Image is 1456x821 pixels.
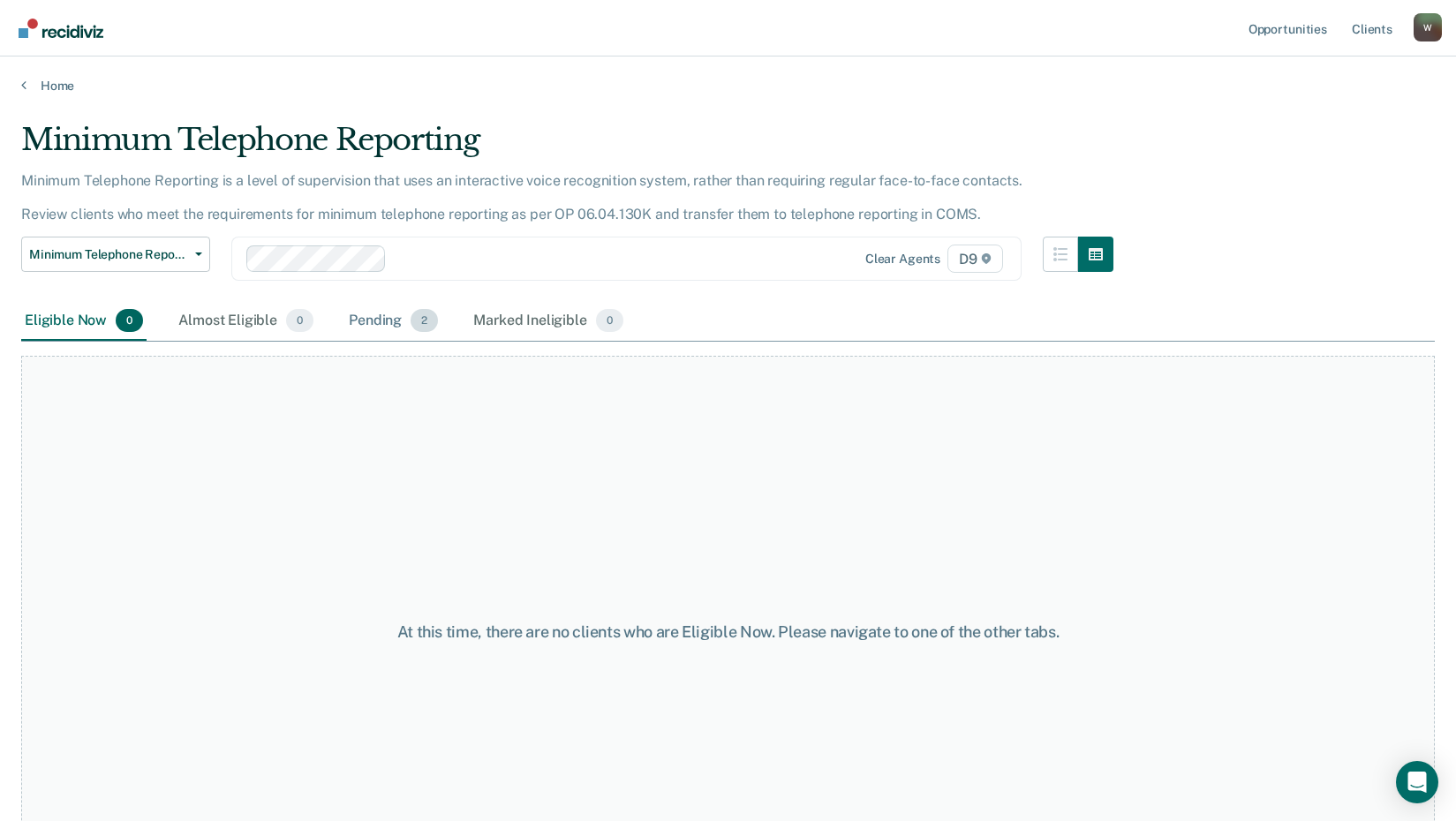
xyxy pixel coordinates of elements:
[29,247,188,262] span: Minimum Telephone Reporting
[21,237,210,272] button: Minimum Telephone Reporting
[375,622,1082,642] div: At this time, there are no clients who are Eligible Now. Please navigate to one of the other tabs.
[1396,761,1438,803] div: Open Intercom Messenger
[947,245,1003,273] span: D9
[21,302,147,341] div: Eligible Now0
[21,172,1022,222] p: Minimum Telephone Reporting is a level of supervision that uses an interactive voice recognition ...
[21,122,1113,172] div: Minimum Telephone Reporting
[345,302,441,341] div: Pending2
[19,19,103,38] img: Recidiviz
[865,252,940,267] div: Clear agents
[470,302,627,341] div: Marked Ineligible0
[1414,13,1442,41] div: W
[175,302,317,341] div: Almost Eligible0
[116,309,143,332] span: 0
[286,309,313,332] span: 0
[1414,13,1442,41] button: Profile dropdown button
[596,309,623,332] span: 0
[411,309,438,332] span: 2
[21,78,1435,94] a: Home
